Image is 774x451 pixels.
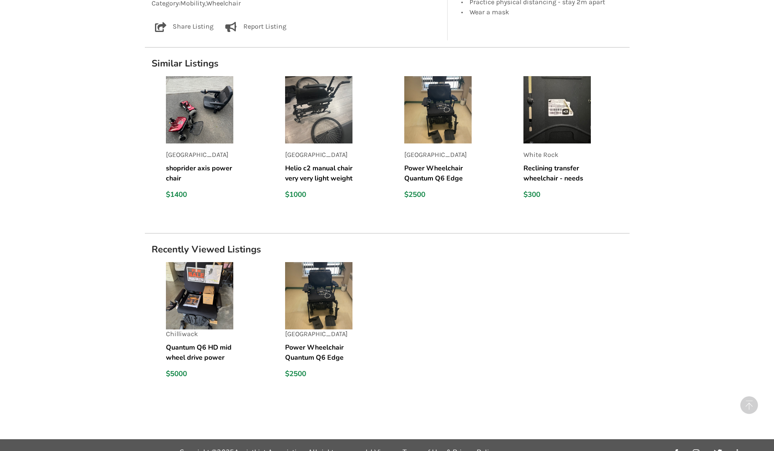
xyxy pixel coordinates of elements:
div: $1400 [166,190,233,199]
a: listingChilliwackQuantum Q6 HD mid wheel drive power wheelchair chair$5000 [166,262,272,392]
img: listing [285,262,352,329]
p: [GEOGRAPHIC_DATA] [285,329,352,339]
div: $2500 [404,190,472,199]
h1: Recently Viewed Listings [145,244,630,255]
div: $300 [523,190,591,199]
a: listing[GEOGRAPHIC_DATA]Power Wheelchair Quantum Q6 Edge HD Large$2500 [285,262,391,392]
h5: Quantum Q6 HD mid wheel drive power wheelchair chair [166,342,233,363]
a: listing[GEOGRAPHIC_DATA]Helio c2 manual chair very very light weight$1000 [285,76,391,206]
h5: shoprider axis power chair [166,163,233,183]
p: White Rock [523,150,591,160]
h5: Helio c2 manual chair very very light weight [285,163,352,183]
img: listing [404,76,472,143]
h5: Reclining transfer wheelchair - needs cushions and backrest [523,163,591,183]
p: Share Listing [173,22,214,32]
a: listing[GEOGRAPHIC_DATA]shoprider axis power chair$1400 [166,76,272,206]
p: [GEOGRAPHIC_DATA] [166,150,233,160]
p: Report Listing [243,22,286,32]
a: listingWhite RockReclining transfer wheelchair - needs cushions and backrest$300 [523,76,629,206]
h5: Power Wheelchair Quantum Q6 Edge HD Large [404,163,472,183]
p: Chilliwack [166,329,233,339]
div: Wear a mask [470,7,612,16]
p: [GEOGRAPHIC_DATA] [285,150,352,160]
div: $2500 [285,369,352,379]
img: listing [166,262,233,329]
p: [GEOGRAPHIC_DATA] [404,150,472,160]
img: listing [285,76,352,143]
div: $1000 [285,190,352,199]
a: listing[GEOGRAPHIC_DATA]Power Wheelchair Quantum Q6 Edge HD Large$2500 [404,76,510,206]
img: listing [523,76,591,143]
h1: Similar Listings [145,58,630,69]
div: $5000 [166,369,233,379]
h5: Power Wheelchair Quantum Q6 Edge HD Large [285,342,352,363]
img: listing [166,76,233,143]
